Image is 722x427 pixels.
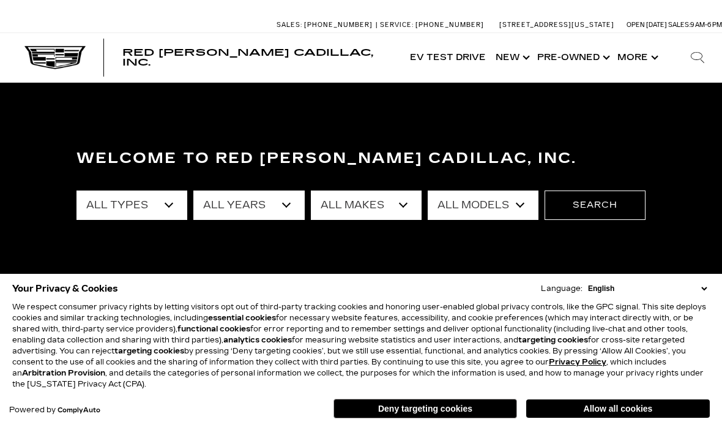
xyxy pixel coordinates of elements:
[76,146,646,171] h3: Welcome to Red [PERSON_NAME] Cadillac, Inc.
[545,191,646,220] button: Search
[333,399,517,418] button: Deny targeting cookies
[24,46,86,69] img: Cadillac Dark Logo with Cadillac White Text
[177,325,250,333] strong: functional cookies
[223,336,292,344] strong: analytics cookies
[690,21,722,29] span: 9 AM-6 PM
[76,191,187,220] select: Filter by type
[22,369,105,377] strong: Arbitration Provision
[380,21,414,29] span: Service:
[518,336,588,344] strong: targeting cookies
[376,21,487,28] a: Service: [PHONE_NUMBER]
[304,21,373,29] span: [PHONE_NUMBER]
[585,283,710,294] select: Language Select
[277,21,376,28] a: Sales: [PHONE_NUMBER]
[415,21,484,29] span: [PHONE_NUMBER]
[12,301,710,390] p: We respect consumer privacy rights by letting visitors opt out of third-party tracking cookies an...
[541,285,582,292] div: Language:
[122,48,393,67] a: Red [PERSON_NAME] Cadillac, Inc.
[549,358,606,366] a: Privacy Policy
[499,21,614,29] a: [STREET_ADDRESS][US_STATE]
[277,21,302,29] span: Sales:
[114,347,184,355] strong: targeting cookies
[58,407,100,414] a: ComplyAuto
[612,33,661,82] button: More
[627,21,667,29] span: Open [DATE]
[208,314,276,322] strong: essential cookies
[526,399,710,418] button: Allow all cookies
[193,191,304,220] select: Filter by year
[532,33,612,82] a: Pre-Owned
[491,33,532,82] a: New
[311,191,422,220] select: Filter by make
[9,406,100,414] div: Powered by
[12,280,118,297] span: Your Privacy & Cookies
[122,47,373,68] span: Red [PERSON_NAME] Cadillac, Inc.
[668,21,690,29] span: Sales:
[405,33,491,82] a: EV Test Drive
[428,191,538,220] select: Filter by model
